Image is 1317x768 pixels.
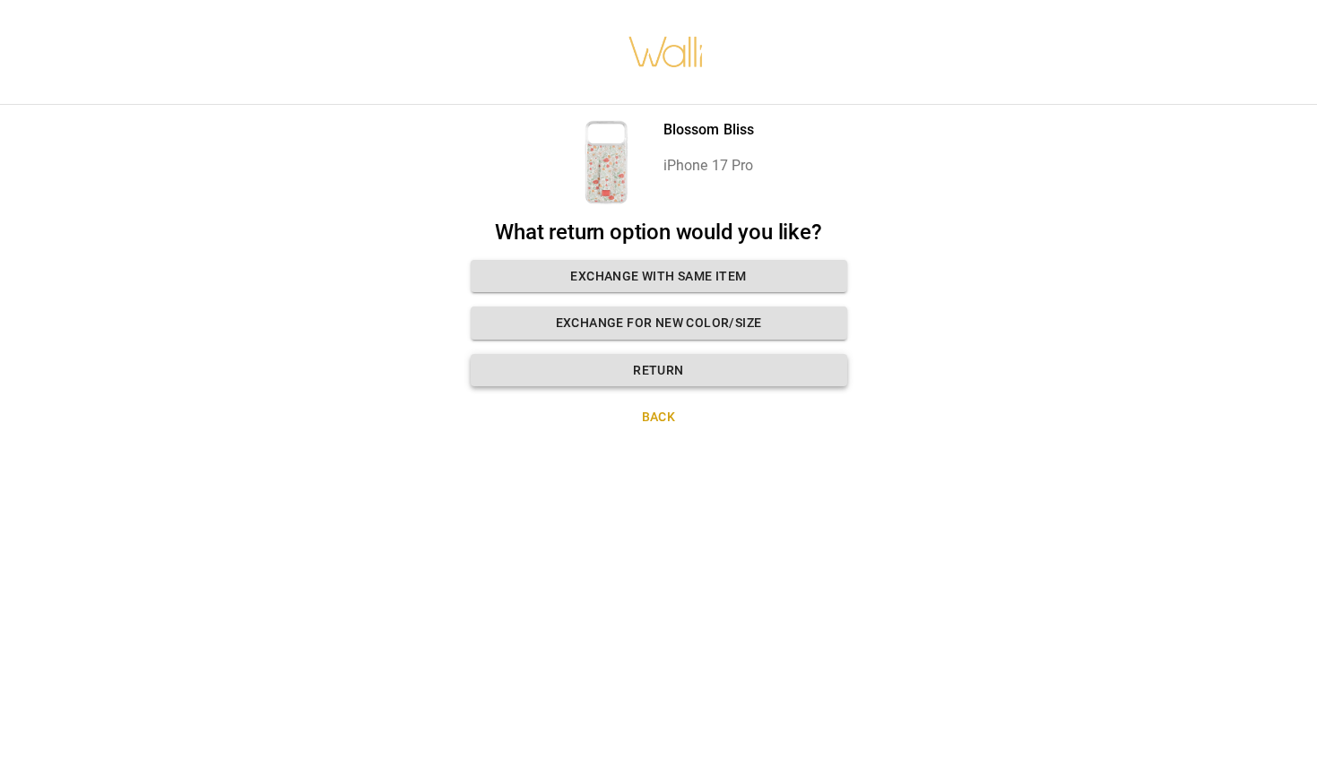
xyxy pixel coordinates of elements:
button: Exchange with same item [471,260,847,293]
button: Return [471,354,847,387]
h2: What return option would you like? [471,220,847,246]
p: Blossom Bliss [663,119,755,141]
button: Exchange for new color/size [471,306,847,340]
img: walli-inc.myshopify.com [628,13,705,91]
p: iPhone 17 Pro [663,155,755,177]
button: Back [471,401,847,434]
